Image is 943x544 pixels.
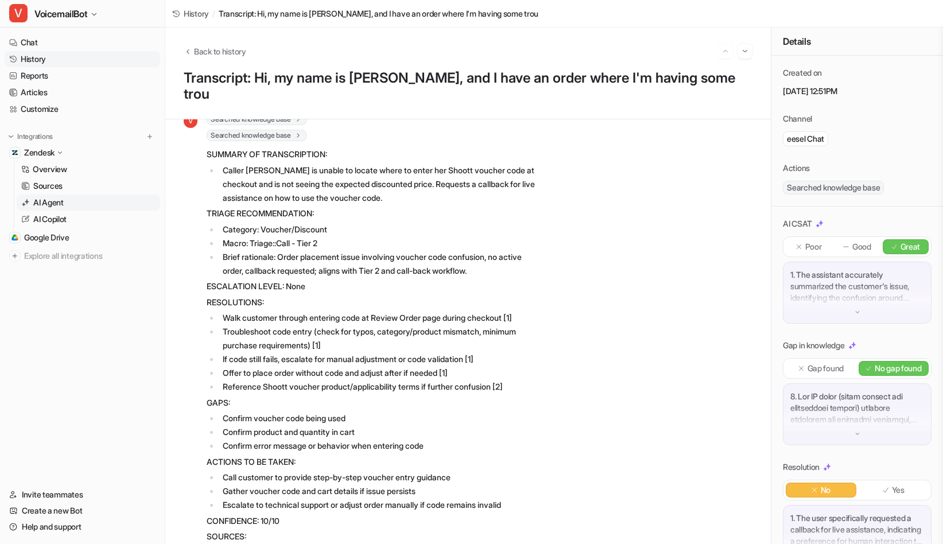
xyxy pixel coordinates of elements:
span: Google Drive [24,232,69,243]
span: History [184,7,209,20]
img: Profile image for eesel [45,18,68,41]
a: Customize [5,101,160,117]
button: Back to history [184,45,246,57]
p: AI Agent [33,197,64,208]
div: Recent messageeesel avatarKatelin avatarYou’ll get replies here and in your email: ✉️ [PERSON_NAM... [11,135,218,195]
button: Go to next session [738,44,752,59]
span: Explore all integrations [24,247,156,265]
p: AI CSAT [783,218,812,230]
a: Sources [17,178,160,194]
a: Reports [5,68,160,84]
div: eesel [48,173,69,185]
button: Go to previous session [718,44,733,59]
p: Actions [783,162,810,174]
p: AI Copilot [33,213,67,225]
p: Hi there 👋 [23,81,207,101]
a: History [172,7,209,20]
li: Confirm product and quantity in cart [219,425,542,439]
span: Back to history [194,45,246,57]
li: Confirm voucher code being used [219,411,542,425]
p: How can we help? [23,101,207,121]
div: • 20h ago [72,173,109,185]
div: Close [197,18,218,39]
a: Overview [17,161,160,177]
p: eesel Chat [787,133,824,145]
img: Katelin avatar [31,169,45,182]
img: eesel avatar [22,169,36,182]
li: Category: Voucher/Discount [219,223,542,236]
li: Walk customer through entering code at Review Order page during checkout [1] [219,311,542,325]
a: Chat [5,34,160,50]
p: 8. Lor IP dolor (sitam consect adi elitseddoei tempori) utlabore etdolorem ali enimadmi veniamqui... [790,391,924,425]
li: Macro: Triage::Call - Tier 2 [219,236,542,250]
div: Details [771,28,943,56]
p: No [821,484,831,496]
p: Integrations [17,132,53,141]
span: Searched knowledge base [783,181,884,195]
p: TRIAGE RECOMMENDATION: [207,207,542,220]
span: VoicemailBot [34,6,87,22]
p: Yes [892,484,905,496]
span: Searched knowledge base [207,114,306,125]
p: Poor [805,241,822,252]
p: Created on [783,67,822,79]
p: Zendesk [24,147,55,158]
a: Explore all integrations [5,248,160,264]
img: Profile image for Katelin [23,18,46,41]
p: Resolution [783,461,820,473]
li: Call customer to provide step-by-step voucher entry guidance [219,471,542,484]
li: Gather voucher code and cart details if issue persists [219,484,542,498]
a: AI Agent [17,195,160,211]
h1: Transcript: Hi, my name is [PERSON_NAME], and I have an order where I'm having some trou [184,70,752,103]
a: Google DriveGoogle Drive [5,230,160,246]
div: Send us a message [11,201,218,232]
a: Articles [5,84,160,100]
img: Next session [741,46,749,56]
p: Channel [783,113,812,125]
span: / [212,7,215,20]
p: SUMMARY OF TRANSCRIPTION: [207,147,542,161]
li: Reference Shoott voucher product/applicability terms if further confusion [2] [219,380,542,394]
div: Send us a message [24,211,192,223]
a: History [5,51,160,67]
p: CONFIDENCE: 10/10 [207,514,542,528]
img: menu_add.svg [146,133,154,141]
p: Great [901,241,921,252]
a: Create a new Bot [5,503,160,519]
span: V [9,4,28,22]
span: You’ll get replies here and in your email: ✉️ [PERSON_NAME][EMAIL_ADDRESS][DOMAIN_NAME] Our usual... [48,162,593,172]
li: If code still fails, escalate for manual adjustment or code validation [1] [219,352,542,366]
p: ACTIONS TO BE TAKEN: [207,455,542,469]
li: Brief rationale: Order placement issue involving voucher code confusion, no active order, callbac... [219,250,542,278]
p: [DATE] 12:51PM [783,86,932,97]
div: Recent message [24,145,206,157]
div: eesel avatarKatelin avatarYou’ll get replies here and in your email: ✉️ [PERSON_NAME][EMAIL_ADDRE... [12,152,218,195]
img: Previous session [721,46,729,56]
li: Offer to place order without code and adjust after if needed [1] [219,366,542,380]
a: Help and support [5,519,160,535]
img: expand menu [7,133,15,141]
p: 1. The assistant accurately summarized the customer's issue, identifying the confusion around vou... [790,269,924,304]
span: Home [44,387,70,395]
li: Troubleshoot code entry (check for typos, category/product mismatch, minimum purchase requirement... [219,325,542,352]
a: Invite teammates [5,487,160,503]
li: Escalate to technical support or adjust order manually if code remains invalid [219,498,542,512]
button: Integrations [5,131,56,142]
img: down-arrow [853,308,861,316]
p: SOURCES: [207,530,542,543]
p: Gap in knowledge [783,340,845,351]
img: down-arrow [853,430,861,438]
span: V [184,114,197,128]
p: ESCALATION LEVEL: None [207,279,542,293]
button: Messages [115,358,230,404]
span: Messages [153,387,192,395]
img: Zendesk [11,149,18,156]
img: explore all integrations [9,250,21,262]
p: RESOLUTIONS: [207,296,542,309]
li: Caller [PERSON_NAME] is unable to locate where to enter her Shoott voucher code at checkout and i... [219,164,542,205]
img: Google Drive [11,234,18,241]
span: Searched knowledge base [207,130,306,141]
p: No gap found [875,363,922,374]
li: Confirm error message or behavior when entering code [219,439,542,453]
a: AI Copilot [17,211,160,227]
